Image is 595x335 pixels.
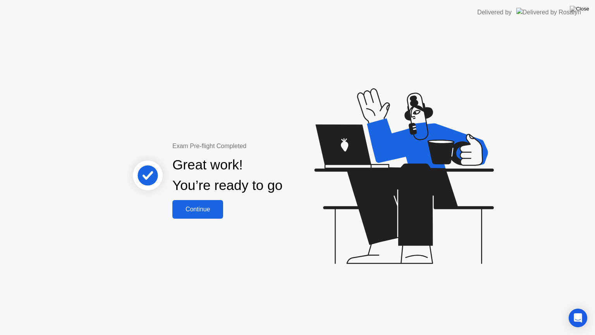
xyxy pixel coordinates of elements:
[477,8,512,17] div: Delivered by
[175,206,221,213] div: Continue
[172,200,223,219] button: Continue
[172,155,282,196] div: Great work! You’re ready to go
[570,6,589,12] img: Close
[516,8,581,17] img: Delivered by Rosalyn
[569,309,587,327] div: Open Intercom Messenger
[172,142,332,151] div: Exam Pre-flight Completed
